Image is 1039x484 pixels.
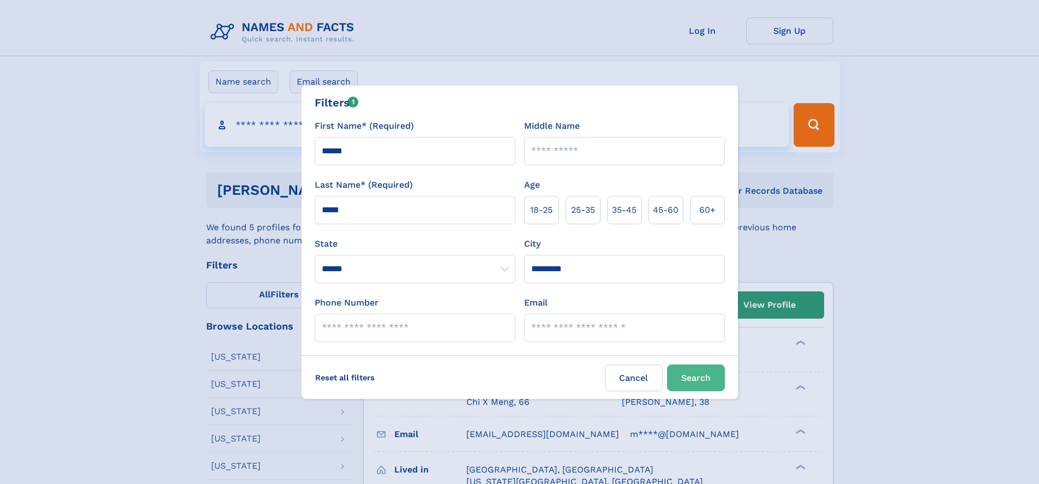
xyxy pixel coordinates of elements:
[315,296,379,309] label: Phone Number
[315,119,414,133] label: First Name* (Required)
[530,204,552,217] span: 18‑25
[308,365,382,391] label: Reset all filters
[315,94,359,111] div: Filters
[315,237,515,250] label: State
[612,204,636,217] span: 35‑45
[605,365,663,391] label: Cancel
[699,204,716,217] span: 60+
[524,178,540,192] label: Age
[571,204,595,217] span: 25‑35
[315,178,413,192] label: Last Name* (Required)
[667,365,725,391] button: Search
[524,237,540,250] label: City
[653,204,678,217] span: 45‑60
[524,296,548,309] label: Email
[524,119,580,133] label: Middle Name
